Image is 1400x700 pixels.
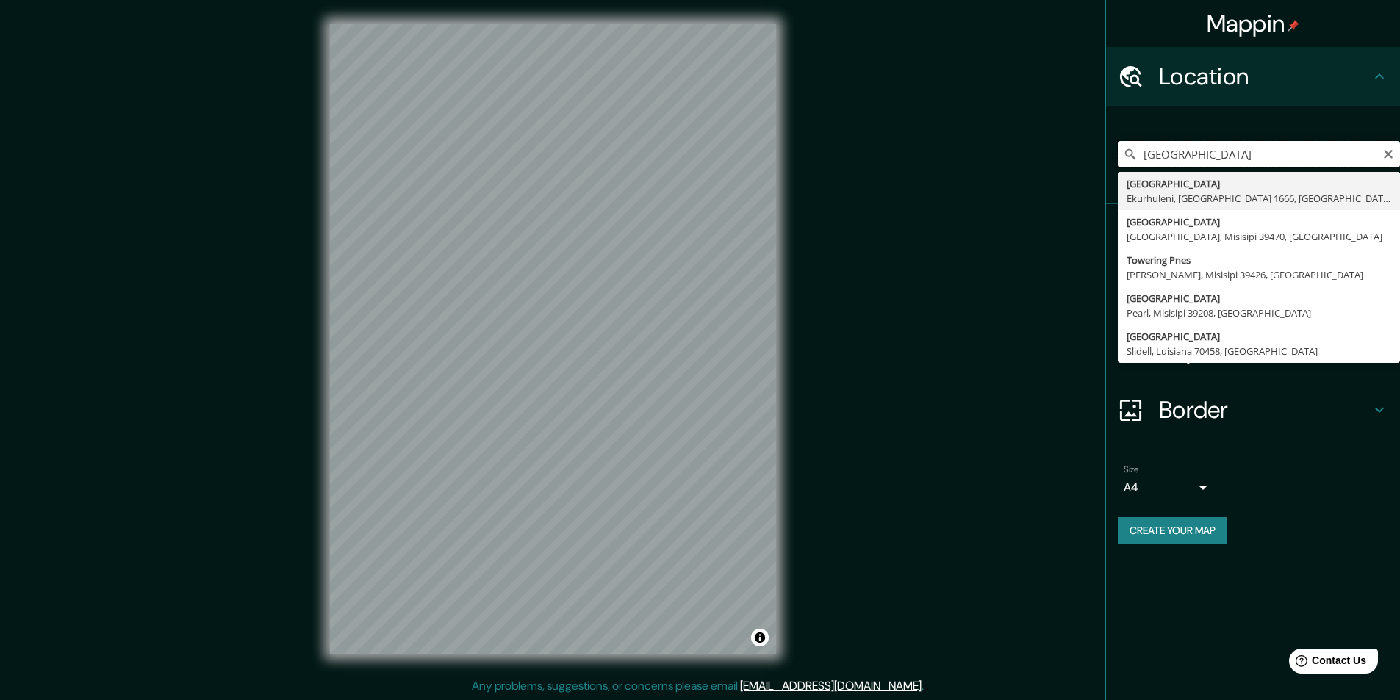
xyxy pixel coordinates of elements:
div: Towering Pnes [1127,253,1391,267]
div: Border [1106,380,1400,439]
h4: Mappin [1207,9,1300,38]
div: Layout [1106,322,1400,380]
button: Clear [1382,146,1394,160]
iframe: Help widget launcher [1269,643,1384,684]
div: Ekurhuleni, [GEOGRAPHIC_DATA] 1666, [GEOGRAPHIC_DATA] [1127,191,1391,206]
input: Pick your city or area [1118,141,1400,167]
div: [GEOGRAPHIC_DATA] [1127,291,1391,306]
a: [EMAIL_ADDRESS][DOMAIN_NAME] [740,678,922,693]
div: [GEOGRAPHIC_DATA], Misisipi 39470, [GEOGRAPHIC_DATA] [1127,229,1391,244]
div: [GEOGRAPHIC_DATA] [1127,329,1391,344]
div: Style [1106,263,1400,322]
div: . [924,677,926,695]
canvas: Map [330,24,776,654]
label: Size [1124,463,1139,476]
h4: Location [1159,62,1371,91]
div: Pearl, Misisipi 39208, [GEOGRAPHIC_DATA] [1127,306,1391,320]
button: Create your map [1118,517,1227,544]
div: Pins [1106,204,1400,263]
p: Any problems, suggestions, or concerns please email . [472,677,924,695]
div: [GEOGRAPHIC_DATA] [1127,214,1391,229]
div: Location [1106,47,1400,106]
img: pin-icon.png [1288,20,1299,32]
div: . [926,677,929,695]
button: Toggle attribution [751,629,769,646]
h4: Layout [1159,336,1371,366]
div: A4 [1124,476,1212,499]
div: [GEOGRAPHIC_DATA] [1127,176,1391,191]
div: Slidell, Luisiana 70458, [GEOGRAPHIC_DATA] [1127,344,1391,358]
div: [PERSON_NAME], Misisipi 39426, [GEOGRAPHIC_DATA] [1127,267,1391,282]
h4: Border [1159,395,1371,425]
